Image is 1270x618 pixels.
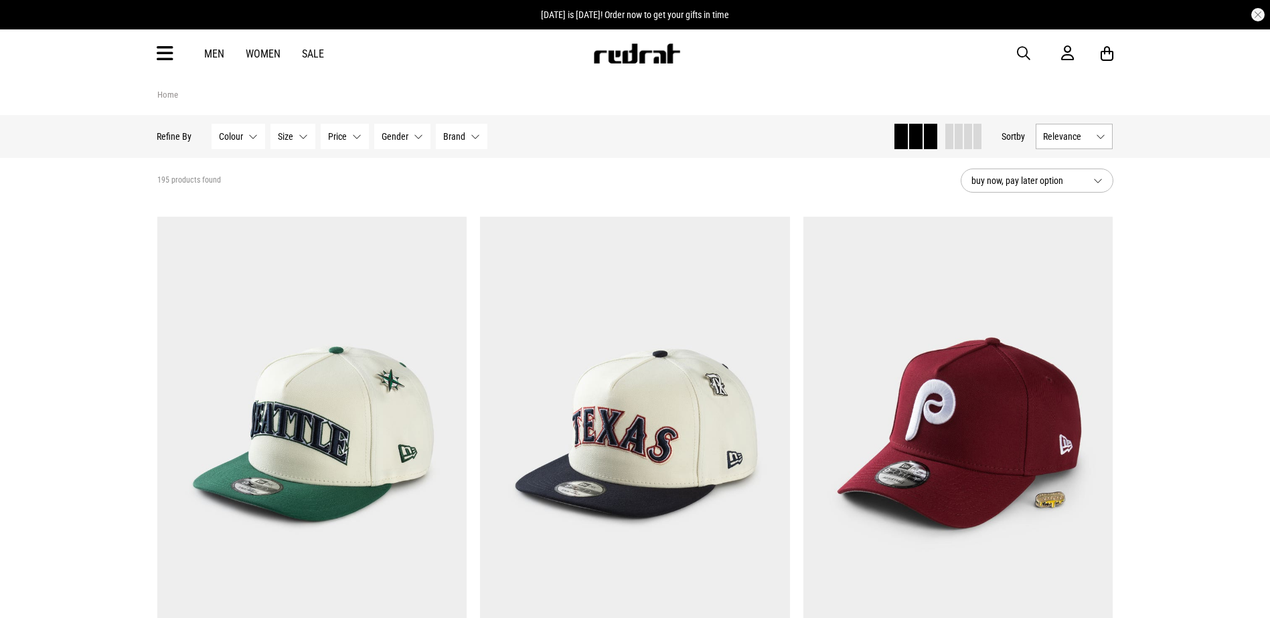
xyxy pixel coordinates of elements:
button: Brand [436,124,488,149]
button: buy now, pay later option [961,169,1113,193]
button: Price [321,124,370,149]
button: Size [271,124,316,149]
a: Home [157,90,178,100]
button: Gender [375,124,431,149]
p: Refine By [157,131,192,142]
button: Colour [212,124,266,149]
button: Relevance [1036,124,1113,149]
span: [DATE] is [DATE]! Order now to get your gifts in time [541,9,729,20]
img: Redrat logo [592,43,681,64]
span: Brand [444,131,466,142]
span: Price [329,131,347,142]
span: Gender [382,131,409,142]
a: Women [246,47,281,60]
button: Sortby [1002,128,1026,144]
span: 195 products found [157,175,221,186]
a: Men [204,47,224,60]
span: buy now, pay later option [971,173,1083,189]
span: Colour [220,131,244,142]
span: Relevance [1044,131,1091,142]
a: Sale [302,47,324,60]
span: by [1017,131,1026,142]
span: Size [279,131,294,142]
